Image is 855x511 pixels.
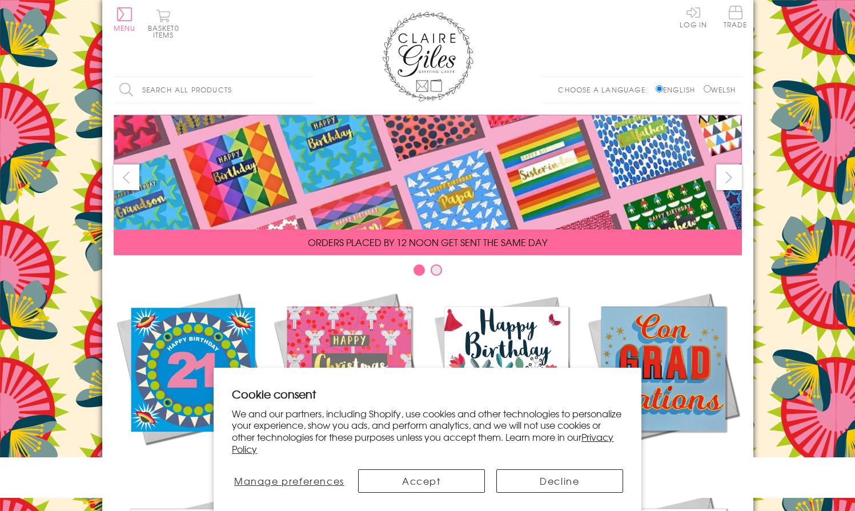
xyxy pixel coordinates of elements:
[634,456,693,469] span: Academic
[704,85,736,95] label: Welsh
[382,11,473,102] img: Claire Giles Greetings Cards
[716,164,742,190] button: next
[656,85,663,92] input: English
[414,264,425,276] button: Carousel Page 1 (Current Slide)
[114,7,136,31] button: Menu
[428,290,585,469] a: Birthdays
[724,6,748,28] span: Trade
[154,456,229,469] span: New Releases
[232,469,346,493] button: Manage preferences
[232,430,613,456] a: Privacy Policy
[114,264,742,281] div: Carousel Pagination
[114,77,314,103] input: Search all products
[302,77,314,103] input: Search
[680,6,707,28] a: Log In
[431,264,442,276] button: Carousel Page 2
[114,23,136,33] span: Menu
[114,290,271,469] a: New Releases
[153,23,179,40] span: 0 items
[234,474,344,488] span: Manage preferences
[704,85,711,92] input: Welsh
[585,290,742,469] a: Academic
[308,235,547,249] span: ORDERS PLACED BY 12 NOON GET SENT THE SAME DAY
[358,469,485,493] button: Accept
[232,386,623,402] h2: Cookie consent
[558,85,653,95] p: Choose a language:
[496,469,623,493] button: Decline
[148,9,179,38] button: Basket0 items
[114,164,139,190] button: prev
[232,408,623,455] p: We and our partners, including Shopify, use cookies and other technologies to personalize your ex...
[724,6,748,30] a: Trade
[271,290,428,469] a: Christmas
[656,85,701,95] label: English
